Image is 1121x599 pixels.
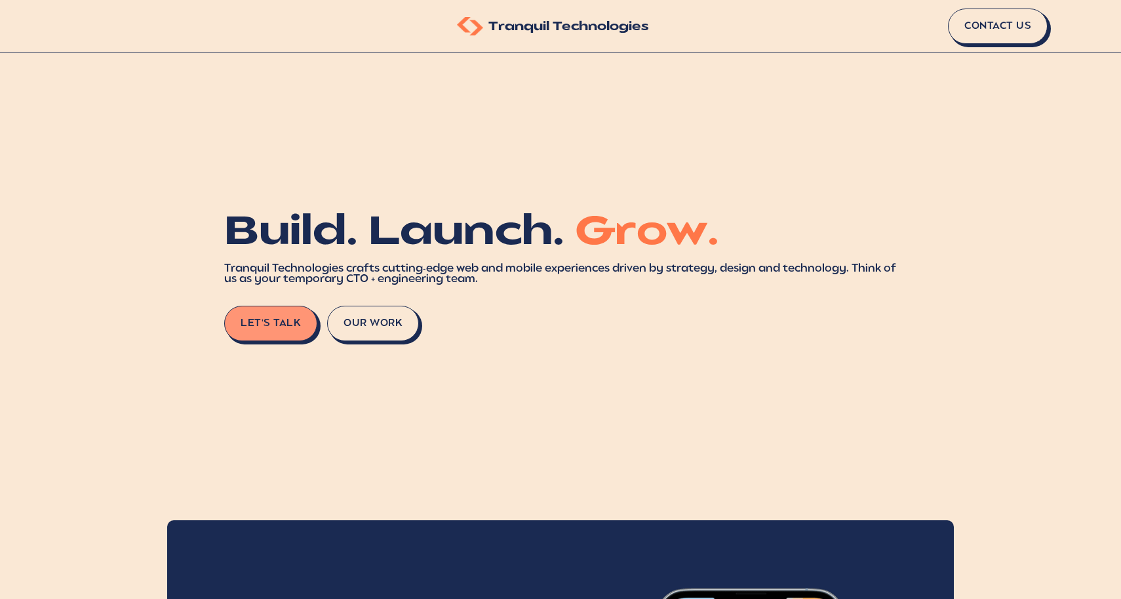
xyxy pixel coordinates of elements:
[948,9,1048,44] a: Contact Us
[488,22,649,33] span: Tranquil Technologies
[457,17,483,35] img: Tranquil Technologies Logo
[327,306,419,341] button: Our Work
[575,215,719,254] span: Grow.
[224,264,897,285] div: Tranquil Technologies crafts cutting-edge web and mobile experiences driven by strategy, design a...
[224,215,897,254] h1: Build. Launch.
[224,306,317,341] a: Let's Talk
